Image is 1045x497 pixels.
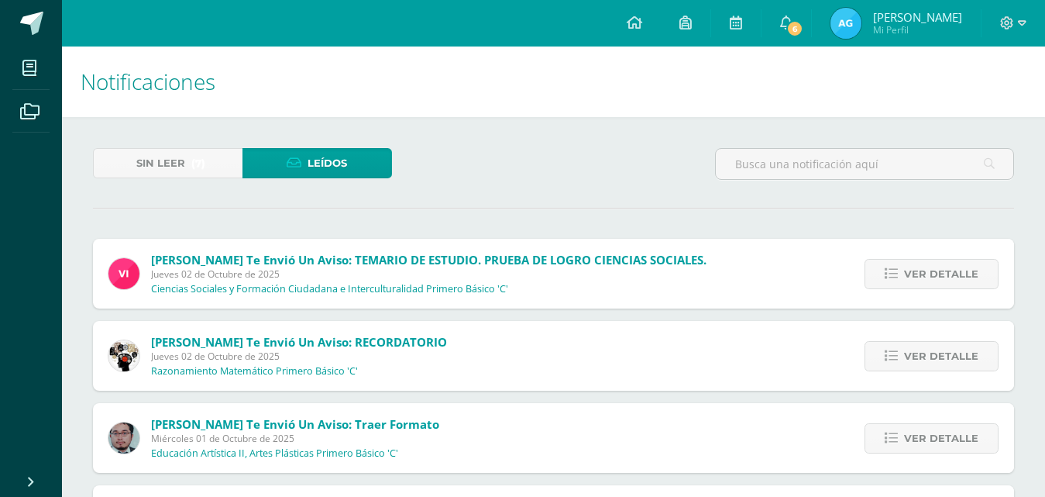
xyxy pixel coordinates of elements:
[904,424,978,453] span: Ver detalle
[904,342,978,371] span: Ver detalle
[151,416,439,432] span: [PERSON_NAME] te envió un aviso: Traer formato
[108,423,139,454] img: 5fac68162d5e1b6fbd390a6ac50e103d.png
[786,20,803,37] span: 6
[108,258,139,289] img: bd6d0aa147d20350c4821b7c643124fa.png
[904,260,978,288] span: Ver detalle
[136,149,185,178] span: Sin leer
[151,267,706,281] span: Jueves 02 de Octubre de 2025
[151,334,447,350] span: [PERSON_NAME] te envió un aviso: RECORDATORIO
[716,149,1013,179] input: Busca una notificación aquí
[308,149,347,178] span: Leídos
[93,148,242,178] a: Sin leer(7)
[151,447,398,460] p: Educación Artística II, Artes Plásticas Primero Básico 'C'
[151,283,508,295] p: Ciencias Sociales y Formación Ciudadana e Interculturalidad Primero Básico 'C'
[151,252,706,267] span: [PERSON_NAME] te envió un aviso: TEMARIO DE ESTUDIO. PRUEBA DE LOGRO CIENCIAS SOCIALES.
[873,23,962,36] span: Mi Perfil
[242,148,392,178] a: Leídos
[151,432,439,445] span: Miércoles 01 de Octubre de 2025
[151,350,447,363] span: Jueves 02 de Octubre de 2025
[830,8,861,39] img: 421a1b0e41f6206d01de005a463167ed.png
[81,67,215,96] span: Notificaciones
[191,149,205,178] span: (7)
[151,365,358,378] p: Razonamiento Matemático Primero Básico 'C'
[873,9,962,25] span: [PERSON_NAME]
[108,340,139,371] img: d172b984f1f79fc296de0e0b277dc562.png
